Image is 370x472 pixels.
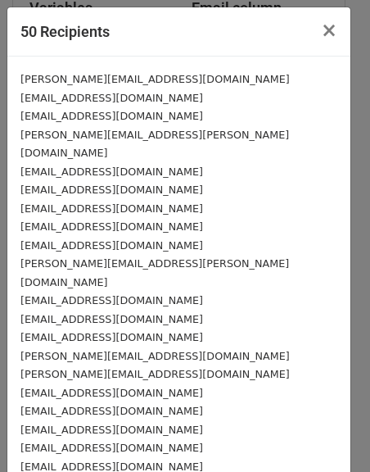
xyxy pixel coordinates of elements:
[20,387,203,399] small: [EMAIL_ADDRESS][DOMAIN_NAME]
[20,294,203,306] small: [EMAIL_ADDRESS][DOMAIN_NAME]
[20,313,203,325] small: [EMAIL_ADDRESS][DOMAIN_NAME]
[20,73,290,85] small: [PERSON_NAME][EMAIL_ADDRESS][DOMAIN_NAME]
[20,110,203,122] small: [EMAIL_ADDRESS][DOMAIN_NAME]
[321,19,337,42] span: ×
[20,350,290,362] small: [PERSON_NAME][EMAIL_ADDRESS][DOMAIN_NAME]
[20,184,203,196] small: [EMAIL_ADDRESS][DOMAIN_NAME]
[20,129,289,160] small: [PERSON_NAME][EMAIL_ADDRESS][PERSON_NAME][DOMAIN_NAME]
[20,424,203,436] small: [EMAIL_ADDRESS][DOMAIN_NAME]
[308,7,350,53] button: Close
[20,239,203,252] small: [EMAIL_ADDRESS][DOMAIN_NAME]
[20,257,289,288] small: [PERSON_NAME][EMAIL_ADDRESS][PERSON_NAME][DOMAIN_NAME]
[20,202,203,215] small: [EMAIL_ADDRESS][DOMAIN_NAME]
[20,220,203,233] small: [EMAIL_ADDRESS][DOMAIN_NAME]
[20,368,290,380] small: [PERSON_NAME][EMAIL_ADDRESS][DOMAIN_NAME]
[20,92,203,104] small: [EMAIL_ADDRESS][DOMAIN_NAME]
[20,442,203,454] small: [EMAIL_ADDRESS][DOMAIN_NAME]
[20,20,110,43] h5: 50 Recipients
[20,166,203,178] small: [EMAIL_ADDRESS][DOMAIN_NAME]
[288,393,370,472] iframe: Chat Widget
[20,405,203,417] small: [EMAIL_ADDRESS][DOMAIN_NAME]
[20,331,203,343] small: [EMAIL_ADDRESS][DOMAIN_NAME]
